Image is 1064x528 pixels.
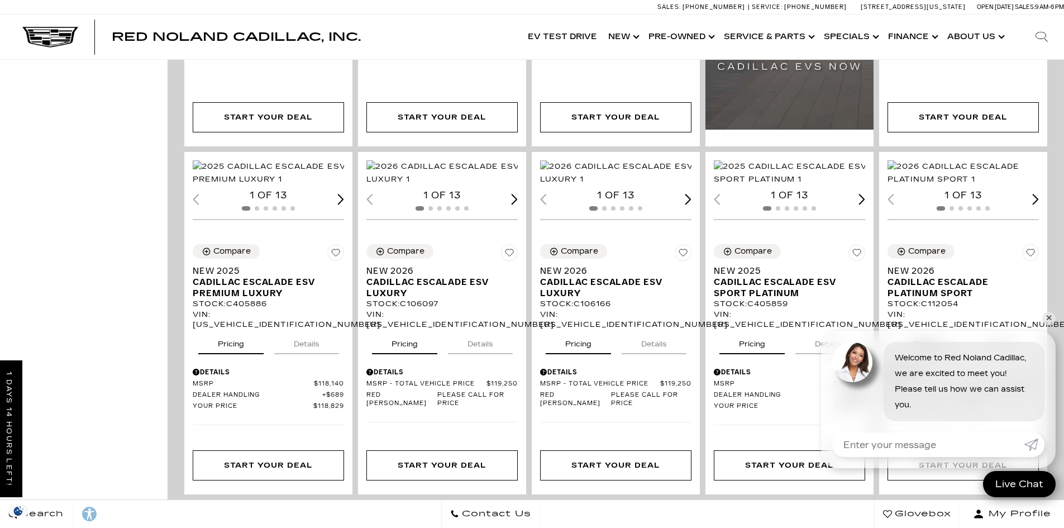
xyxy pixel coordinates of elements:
[893,330,958,354] button: pricing tab
[714,265,857,277] span: New 2025
[366,160,519,185] img: 2026 Cadillac Escalade ESV Luxury 1
[1035,3,1064,11] span: 9 AM-6 PM
[832,432,1024,457] input: Enter your message
[861,3,966,11] a: [STREET_ADDRESS][US_STATE]
[888,265,1039,299] a: New 2026Cadillac Escalade Platinum Sport
[313,402,344,411] span: $118,829
[193,102,344,132] div: Start Your Deal
[112,30,361,44] span: Red Noland Cadillac, Inc.
[366,450,518,481] div: Start Your Deal
[366,277,509,299] span: Cadillac Escalade ESV Luxury
[714,160,867,185] img: 2025 Cadillac Escalade ESV Sport Platinum 1
[366,265,509,277] span: New 2026
[193,160,346,185] div: 1 / 2
[919,111,1007,123] div: Start Your Deal
[908,246,946,256] div: Compare
[327,244,344,265] button: Save Vehicle
[748,4,850,10] a: Service: [PHONE_NUMBER]
[888,310,1039,330] div: VIN: [US_VEHICLE_IDENTIFICATION_NUMBER]
[17,506,64,522] span: Search
[398,459,486,472] div: Start Your Deal
[882,15,942,59] a: Finance
[848,244,865,265] button: Save Vehicle
[714,391,843,399] span: Dealer Handling
[193,367,344,377] div: Pricing Details - New 2025 Cadillac Escalade ESV Premium Luxury
[540,265,691,299] a: New 2026Cadillac Escalade ESV Luxury
[888,189,1039,202] div: 1 of 13
[734,246,772,256] div: Compare
[193,391,322,399] span: Dealer Handling
[112,31,361,42] a: Red Noland Cadillac, Inc.
[540,189,691,202] div: 1 of 13
[714,244,781,259] button: Compare Vehicle
[714,277,857,299] span: Cadillac Escalade ESV Sport Platinum
[784,3,847,11] span: [PHONE_NUMBER]
[193,380,314,388] span: MSRP
[888,160,1041,185] img: 2026 Cadillac Escalade Platinum Sport 1
[622,330,686,354] button: details tab
[448,330,513,354] button: details tab
[685,194,691,204] div: Next slide
[486,380,518,388] span: $119,250
[540,367,691,377] div: Pricing Details - New 2026 Cadillac Escalade ESV Luxury
[522,15,603,59] a: EV Test Drive
[6,505,31,517] section: Click to Open Cookie Consent Modal
[366,102,518,132] div: Start Your Deal
[960,500,1064,528] button: Open user profile menu
[224,459,312,472] div: Start Your Deal
[942,15,1008,59] a: About Us
[718,15,818,59] a: Service & Parts
[714,402,865,411] a: Your Price $131,784
[372,330,437,354] button: pricing tab
[888,102,1039,132] div: Start Your Deal
[714,380,865,388] a: MSRP $131,095
[643,15,718,59] a: Pre-Owned
[892,506,951,522] span: Glovebox
[714,380,834,388] span: MSRP
[874,500,960,528] a: Glovebox
[540,299,691,309] div: Stock : C106166
[540,244,607,259] button: Compare Vehicle
[540,265,683,277] span: New 2026
[366,160,519,185] div: 1 / 2
[657,4,748,10] a: Sales: [PHONE_NUMBER]
[714,450,865,481] div: Start Your Deal
[193,299,344,309] div: Stock : C405886
[540,102,691,132] div: Start Your Deal
[714,402,835,411] span: Your Price
[22,26,78,47] a: Cadillac Dark Logo with Cadillac White Text
[193,277,336,299] span: Cadillac Escalade ESV Premium Luxury
[540,391,691,408] a: Red [PERSON_NAME] Please call for price
[675,244,691,265] button: Save Vehicle
[752,3,783,11] span: Service:
[540,380,660,388] span: MSRP - Total Vehicle Price
[888,277,1030,299] span: Cadillac Escalade Platinum Sport
[366,391,437,408] span: Red [PERSON_NAME]
[714,265,865,299] a: New 2025Cadillac Escalade ESV Sport Platinum
[1022,244,1039,265] button: Save Vehicle
[193,189,344,202] div: 1 of 13
[745,459,833,472] div: Start Your Deal
[366,244,433,259] button: Compare Vehicle
[795,330,860,354] button: details tab
[888,244,955,259] button: Compare Vehicle
[193,402,313,411] span: Your Price
[561,246,598,256] div: Compare
[714,367,865,377] div: Pricing Details - New 2025 Cadillac Escalade ESV Sport Platinum
[366,380,486,388] span: MSRP - Total Vehicle Price
[818,15,882,59] a: Specials
[714,189,865,202] div: 1 of 13
[322,391,344,399] span: $689
[437,391,518,408] span: Please call for price
[611,391,691,408] span: Please call for price
[571,111,660,123] div: Start Your Deal
[274,330,339,354] button: details tab
[983,471,1056,497] a: Live Chat
[714,310,865,330] div: VIN: [US_VEHICLE_IDENTIFICATION_NUMBER]
[198,330,264,354] button: pricing tab
[366,189,518,202] div: 1 of 13
[540,160,693,185] div: 1 / 2
[832,342,872,382] img: Agent profile photo
[501,244,518,265] button: Save Vehicle
[213,246,251,256] div: Compare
